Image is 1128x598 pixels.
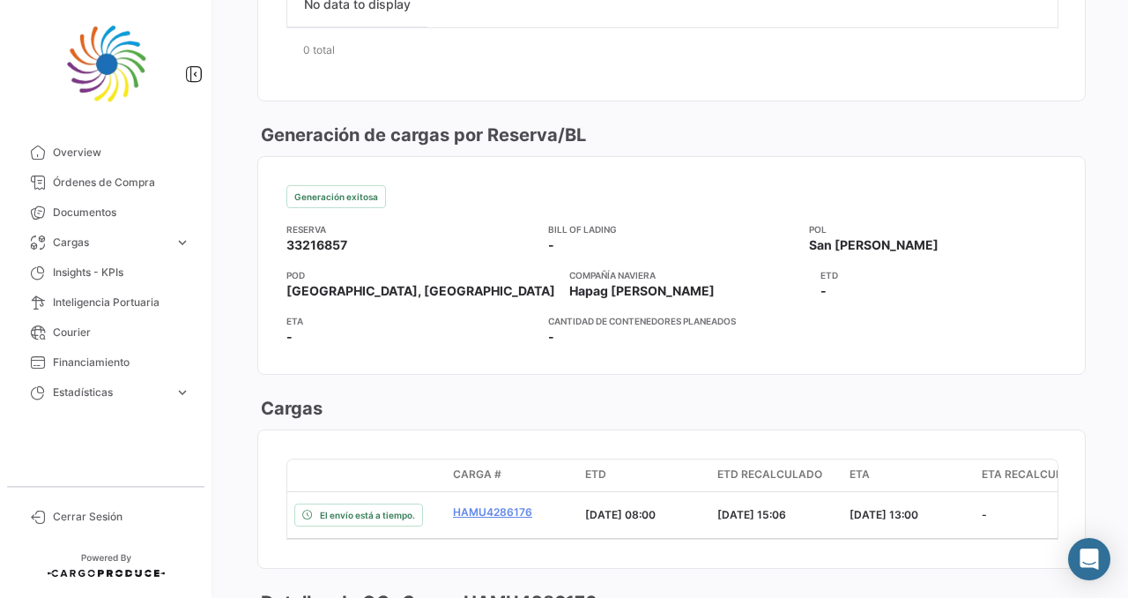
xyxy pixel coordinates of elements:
[53,355,190,370] span: Financiamiento
[53,235,167,250] span: Cargas
[294,190,378,204] span: Generación exitosa
[53,509,190,525] span: Cerrar Sesión
[14,138,197,168] a: Overview
[286,282,555,300] span: [GEOGRAPHIC_DATA], [GEOGRAPHIC_DATA]
[286,314,534,328] app-card-info-title: ETA
[850,508,918,521] span: [DATE] 13:00
[14,168,197,198] a: Órdenes de Compra
[578,460,710,491] datatable-header-cell: ETD
[585,467,606,482] span: ETD
[53,265,190,280] span: Insights - KPIs
[1068,538,1110,580] div: Abrir Intercom Messenger
[453,505,571,520] a: HAMU4286176
[585,508,656,521] span: [DATE] 08:00
[53,205,190,221] span: Documentos
[14,198,197,228] a: Documentos
[257,123,586,147] h3: Generación de cargas por Reserva/BL
[548,328,554,346] span: -
[257,396,323,421] h3: Cargas
[982,467,1086,482] span: ETA Recalculado
[982,508,987,521] span: -
[569,282,715,300] span: Hapag [PERSON_NAME]
[14,288,197,318] a: Inteligencia Portuaria
[14,318,197,348] a: Courier
[14,348,197,377] a: Financiamiento
[850,467,870,482] span: ETA
[842,460,975,491] datatable-header-cell: ETA
[286,236,347,254] span: 33216857
[569,268,806,282] app-card-info-title: Compañía naviera
[717,467,822,482] span: ETD Recalculado
[975,460,1107,491] datatable-header-cell: ETA Recalculado
[809,236,939,254] span: San [PERSON_NAME]
[320,508,415,522] span: El envío está a tiempo.
[548,236,554,254] span: -
[548,314,796,328] app-card-info-title: Cantidad de contenedores planeados
[453,467,501,482] span: Carga #
[286,328,293,346] span: -
[62,21,150,109] img: b7bbe3b4-5576-4d8c-863a-807447f8aabc.png
[174,235,190,250] span: expand_more
[53,145,190,161] span: Overview
[717,508,786,521] span: [DATE] 15:06
[710,460,842,491] datatable-header-cell: ETD Recalculado
[53,325,190,340] span: Courier
[820,282,827,300] span: -
[286,268,555,282] app-card-info-title: POD
[14,258,197,288] a: Insights - KPIs
[53,295,190,310] span: Inteligencia Portuaria
[53,175,190,191] span: Órdenes de Compra
[53,385,167,400] span: Estadísticas
[820,268,1057,282] app-card-info-title: ETD
[446,460,578,491] datatable-header-cell: Carga #
[286,222,534,236] app-card-info-title: Reserva
[286,28,1057,72] div: 0 total
[174,385,190,400] span: expand_more
[548,222,796,236] app-card-info-title: Bill of Lading
[809,222,1057,236] app-card-info-title: POL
